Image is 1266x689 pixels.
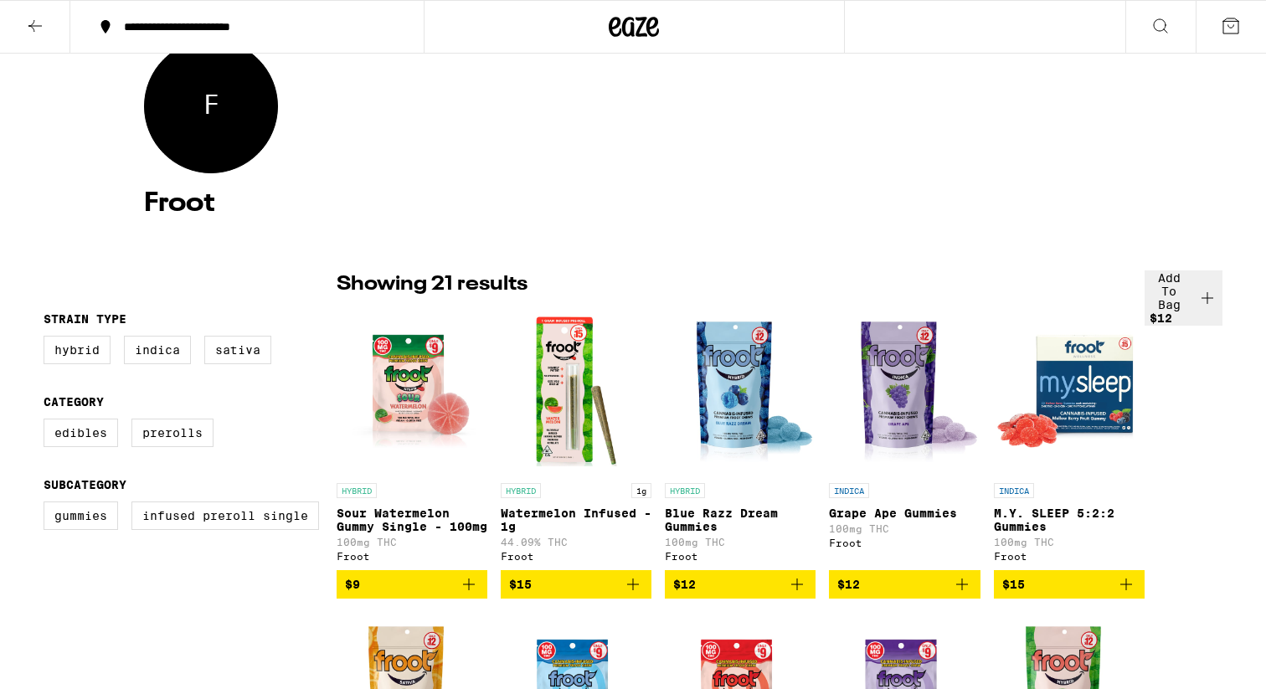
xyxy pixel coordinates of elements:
[994,483,1034,498] p: INDICA
[501,483,541,498] p: HYBRID
[665,483,705,498] p: HYBRID
[44,419,118,447] label: Edibles
[44,336,111,364] label: Hybrid
[837,578,860,591] span: $12
[337,537,487,548] p: 100mg THC
[337,551,487,562] div: Froot
[345,578,360,591] span: $9
[204,88,219,125] span: Froot
[509,578,532,591] span: $15
[829,307,980,475] img: Froot - Grape Ape Gummies
[994,551,1145,562] div: Froot
[665,537,816,548] p: 100mg THC
[337,570,487,599] button: Add to bag
[665,307,816,475] img: Froot - Blue Razz Dream Gummies
[994,307,1145,475] img: Froot - M.Y. SLEEP 5:2:2 Gummies
[829,523,980,534] p: 100mg THC
[501,570,651,599] button: Add to bag
[337,270,527,299] p: Showing 21 results
[673,578,696,591] span: $12
[131,419,214,447] label: Prerolls
[501,307,651,475] img: Froot - Watermelon Infused - 1g
[501,307,651,570] a: Open page for Watermelon Infused - 1g from Froot
[501,537,651,548] p: 44.09% THC
[131,501,319,530] label: Infused Preroll Single
[665,570,816,599] button: Add to bag
[994,506,1145,533] p: M.Y. SLEEP 5:2:2 Gummies
[337,307,487,570] a: Open page for Sour Watermelon Gummy Single - 100mg from Froot
[124,336,191,364] label: Indica
[1150,311,1172,325] span: $12
[501,551,651,562] div: Froot
[44,395,104,409] legend: Category
[44,312,126,326] legend: Strain Type
[44,478,126,491] legend: Subcategory
[204,336,271,364] label: Sativa
[829,570,980,599] button: Add to bag
[829,506,980,520] p: Grape Ape Gummies
[337,483,377,498] p: HYBRID
[994,307,1145,570] a: Open page for M.Y. SLEEP 5:2:2 Gummies from Froot
[665,551,816,562] div: Froot
[829,307,980,570] a: Open page for Grape Ape Gummies from Froot
[829,483,869,498] p: INDICA
[1002,578,1025,591] span: $15
[665,506,816,533] p: Blue Razz Dream Gummies
[631,483,651,498] p: 1g
[829,537,980,548] div: Froot
[501,506,651,533] p: Watermelon Infused - 1g
[44,501,118,530] label: Gummies
[994,537,1145,548] p: 100mg THC
[337,307,487,475] img: Froot - Sour Watermelon Gummy Single - 100mg
[144,190,1122,217] h4: Froot
[1150,271,1189,311] div: Add To Bag
[994,570,1145,599] button: Add to bag
[665,307,816,570] a: Open page for Blue Razz Dream Gummies from Froot
[337,506,487,533] p: Sour Watermelon Gummy Single - 100mg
